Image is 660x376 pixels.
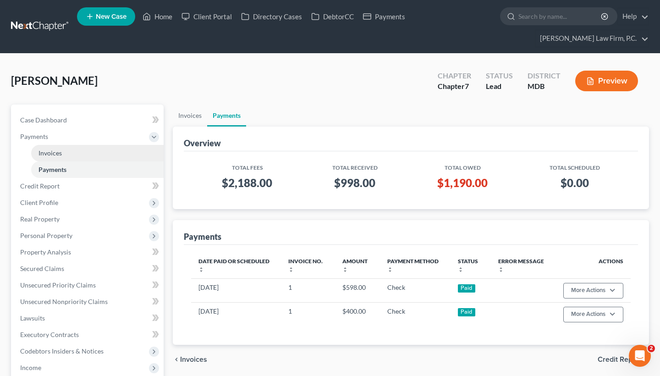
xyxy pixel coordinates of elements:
[342,267,348,272] i: unfold_more
[20,215,60,223] span: Real Property
[563,283,623,299] button: More Actions
[465,82,469,90] span: 7
[13,260,164,277] a: Secured Claims
[13,277,164,293] a: Unsecured Priority Claims
[184,231,221,242] div: Payments
[184,138,221,149] div: Overview
[173,356,207,363] button: chevron_left Invoices
[13,293,164,310] a: Unsecured Nonpriority Claims
[20,182,60,190] span: Credit Report
[335,278,380,302] td: $598.00
[20,248,71,256] span: Property Analysis
[535,30,649,47] a: [PERSON_NAME] Law Firm, P.C.
[563,307,623,322] button: More Actions
[20,265,64,272] span: Secured Claims
[648,345,655,352] span: 2
[281,278,335,302] td: 1
[177,8,236,25] a: Client Portal
[528,71,561,81] div: District
[629,345,651,367] iframe: Intercom live chat
[335,303,380,326] td: $400.00
[486,81,513,92] div: Lead
[38,149,62,157] span: Invoices
[138,8,177,25] a: Home
[20,281,96,289] span: Unsecured Priority Claims
[173,356,180,363] i: chevron_left
[528,81,561,92] div: MDB
[31,145,164,161] a: Invoices
[288,258,323,272] a: Invoice No.unfold_more
[191,278,281,302] td: [DATE]
[198,267,204,272] i: unfold_more
[307,8,358,25] a: DebtorCC
[38,166,66,173] span: Payments
[13,112,164,128] a: Case Dashboard
[407,159,518,172] th: Total Owed
[20,364,41,371] span: Income
[310,176,399,190] h3: $998.00
[198,176,296,190] h3: $2,188.00
[288,267,294,272] i: unfold_more
[31,161,164,178] a: Payments
[20,116,67,124] span: Case Dashboard
[387,258,439,272] a: Payment Methodunfold_more
[519,159,631,172] th: Total Scheduled
[438,71,471,81] div: Chapter
[20,347,104,355] span: Codebtors Insiders & Notices
[387,267,393,272] i: unfold_more
[191,159,303,172] th: Total Fees
[458,308,475,316] div: Paid
[518,8,602,25] input: Search by name...
[180,356,207,363] span: Invoices
[598,356,649,363] button: Credit Report chevron_right
[198,258,269,272] a: Date Paid or Scheduledunfold_more
[486,71,513,81] div: Status
[13,326,164,343] a: Executory Contracts
[191,303,281,326] td: [DATE]
[236,8,307,25] a: Directory Cases
[11,74,98,87] span: [PERSON_NAME]
[458,267,463,272] i: unfold_more
[13,310,164,326] a: Lawsuits
[207,105,246,127] a: Payments
[20,331,79,338] span: Executory Contracts
[281,303,335,326] td: 1
[380,303,451,326] td: Check
[380,278,451,302] td: Check
[13,178,164,194] a: Credit Report
[20,133,48,140] span: Payments
[458,284,475,293] div: Paid
[303,159,407,172] th: Total Received
[342,258,368,272] a: Amountunfold_more
[173,105,207,127] a: Invoices
[618,8,649,25] a: Help
[20,298,108,305] span: Unsecured Nonpriority Claims
[526,176,624,190] h3: $0.00
[438,81,471,92] div: Chapter
[598,356,642,363] span: Credit Report
[414,176,511,190] h3: $1,190.00
[458,258,478,272] a: Statusunfold_more
[20,314,45,322] span: Lawsuits
[96,13,126,20] span: New Case
[20,199,58,206] span: Client Profile
[20,232,72,239] span: Personal Property
[13,244,164,260] a: Property Analysis
[358,8,410,25] a: Payments
[575,71,638,91] button: Preview
[556,252,631,279] th: Actions
[498,267,504,272] i: unfold_more
[498,258,544,272] a: Error Messageunfold_more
